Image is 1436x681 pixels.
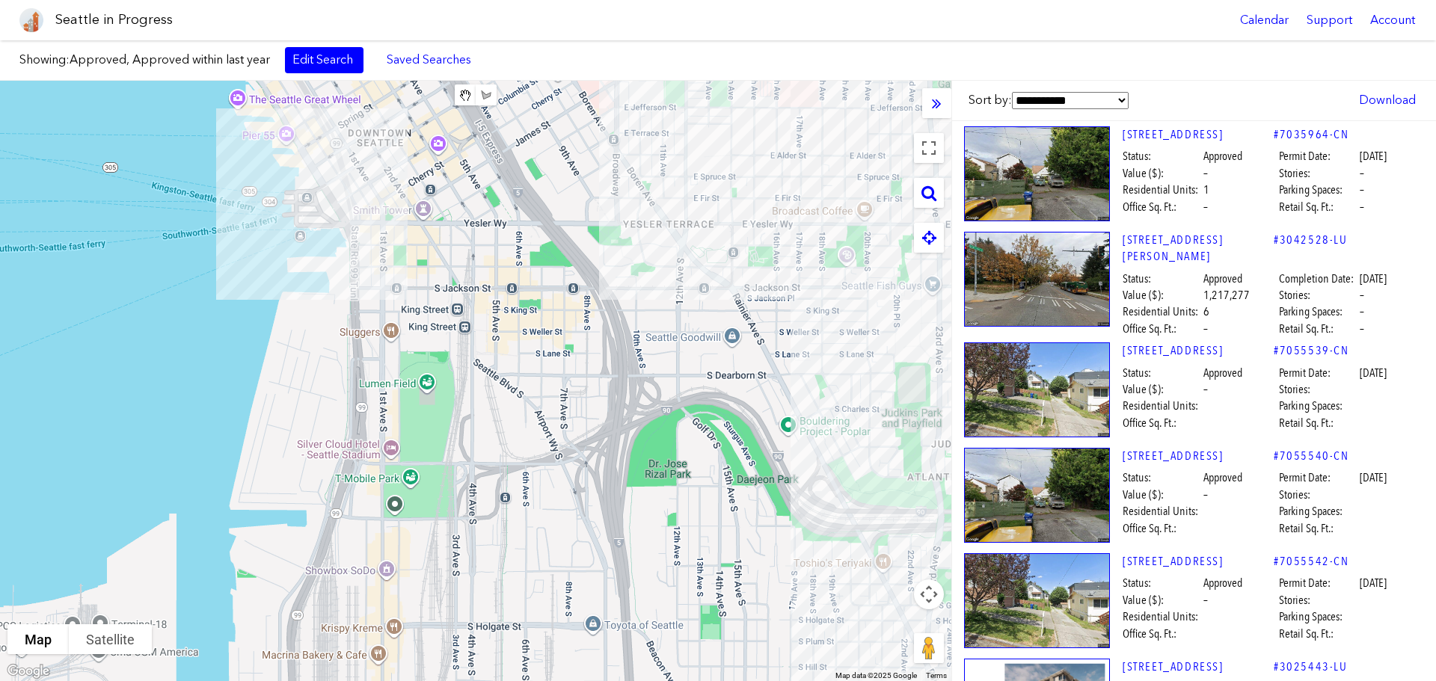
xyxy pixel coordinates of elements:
[835,671,917,680] span: Map data ©2025 Google
[964,126,1110,221] img: 310_A_20TH_AVE_SEATTLE.jpg
[55,10,173,29] h1: Seattle in Progress
[1123,182,1201,198] span: Residential Units:
[1279,487,1357,503] span: Stories:
[1123,592,1201,608] span: Value ($):
[1123,381,1201,398] span: Value ($):
[1203,487,1208,503] span: –
[1123,342,1274,359] a: [STREET_ADDRESS]
[1123,626,1201,642] span: Office Sq. Ft.:
[1203,148,1242,164] span: Approved
[1123,659,1274,675] a: [STREET_ADDRESS]
[1279,303,1357,320] span: Parking Spaces:
[1360,182,1364,198] span: –
[1203,592,1208,608] span: –
[285,47,363,73] a: Edit Search
[19,8,43,32] img: favicon-96x96.png
[1203,303,1209,320] span: 6
[1360,365,1387,381] span: [DATE]
[1279,182,1357,198] span: Parking Spaces:
[1360,165,1364,182] span: –
[1279,520,1357,537] span: Retail Sq. Ft.:
[1279,415,1357,431] span: Retail Sq. Ft.:
[914,579,944,609] button: Map camera controls
[1123,608,1201,625] span: Residential Units:
[1279,626,1357,642] span: Retail Sq. Ft.:
[1274,342,1349,359] a: #7055539-CN
[1279,199,1357,215] span: Retail Sq. Ft.:
[476,84,497,105] button: Draw a shape
[1203,165,1208,182] span: –
[1360,321,1364,337] span: –
[1360,271,1387,287] span: [DATE]
[1274,553,1349,570] a: #7055542-CN
[1203,271,1242,287] span: Approved
[1203,287,1250,303] span: 1,217,277
[1123,271,1201,287] span: Status:
[1123,553,1274,570] a: [STREET_ADDRESS]
[1279,321,1357,337] span: Retail Sq. Ft.:
[964,232,1110,327] img: 2307_S_JUDKINS_ST_SEATTLE.jpg
[1203,199,1208,215] span: –
[1360,287,1364,303] span: –
[1279,271,1357,287] span: Completion Date:
[964,342,1110,437] img: 308_A_20TH_AVE_SEATTLE.jpg
[1123,448,1274,464] a: [STREET_ADDRESS]
[1274,232,1348,248] a: #3042528-LU
[1279,165,1357,182] span: Stories:
[1279,287,1357,303] span: Stories:
[1279,592,1357,608] span: Stories:
[1012,92,1129,109] select: Sort by:
[70,52,270,67] span: Approved, Approved within last year
[378,47,479,73] a: Saved Searches
[964,448,1110,543] img: 310_B_20TH_AVE_SEATTLE.jpg
[1123,199,1201,215] span: Office Sq. Ft.:
[964,553,1110,648] img: 308_B_20TH_AVE_SEATTLE.jpg
[1203,321,1208,337] span: –
[1123,126,1274,143] a: [STREET_ADDRESS]
[1123,469,1201,486] span: Status:
[1123,148,1201,164] span: Status:
[1203,575,1242,591] span: Approved
[1203,469,1242,486] span: Approved
[914,133,944,163] button: Toggle fullscreen view
[1123,398,1201,414] span: Residential Units:
[1123,503,1201,520] span: Residential Units:
[1274,448,1349,464] a: #7055540-CN
[1123,303,1201,320] span: Residential Units:
[1123,487,1201,503] span: Value ($):
[1123,365,1201,381] span: Status:
[1274,659,1348,675] a: #3025443-LU
[1274,126,1349,143] a: #7035964-CN
[1203,381,1208,398] span: –
[19,52,270,68] label: Showing:
[1279,381,1357,398] span: Stories:
[1279,365,1357,381] span: Permit Date:
[1279,608,1357,625] span: Parking Spaces:
[926,671,947,680] a: Terms
[1360,469,1387,486] span: [DATE]
[1123,575,1201,591] span: Status:
[4,662,53,681] a: Open this area in Google Maps (opens a new window)
[1203,365,1242,381] span: Approved
[1123,287,1201,303] span: Value ($):
[1123,232,1274,265] a: [STREET_ADDRESS][PERSON_NAME]
[1123,415,1201,431] span: Office Sq. Ft.:
[1279,575,1357,591] span: Permit Date:
[1360,575,1387,591] span: [DATE]
[1279,469,1357,486] span: Permit Date:
[4,662,53,681] img: Google
[1360,148,1387,164] span: [DATE]
[1279,398,1357,414] span: Parking Spaces:
[7,624,69,654] button: Show street map
[1351,87,1423,113] a: Download
[455,84,476,105] button: Stop drawing
[969,92,1129,109] label: Sort by:
[1279,503,1357,520] span: Parking Spaces:
[1279,148,1357,164] span: Permit Date:
[1123,520,1201,537] span: Office Sq. Ft.:
[1360,303,1364,320] span: –
[1123,321,1201,337] span: Office Sq. Ft.:
[1123,165,1201,182] span: Value ($):
[914,633,944,663] button: Drag Pegman onto the map to open Street View
[1203,182,1209,198] span: 1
